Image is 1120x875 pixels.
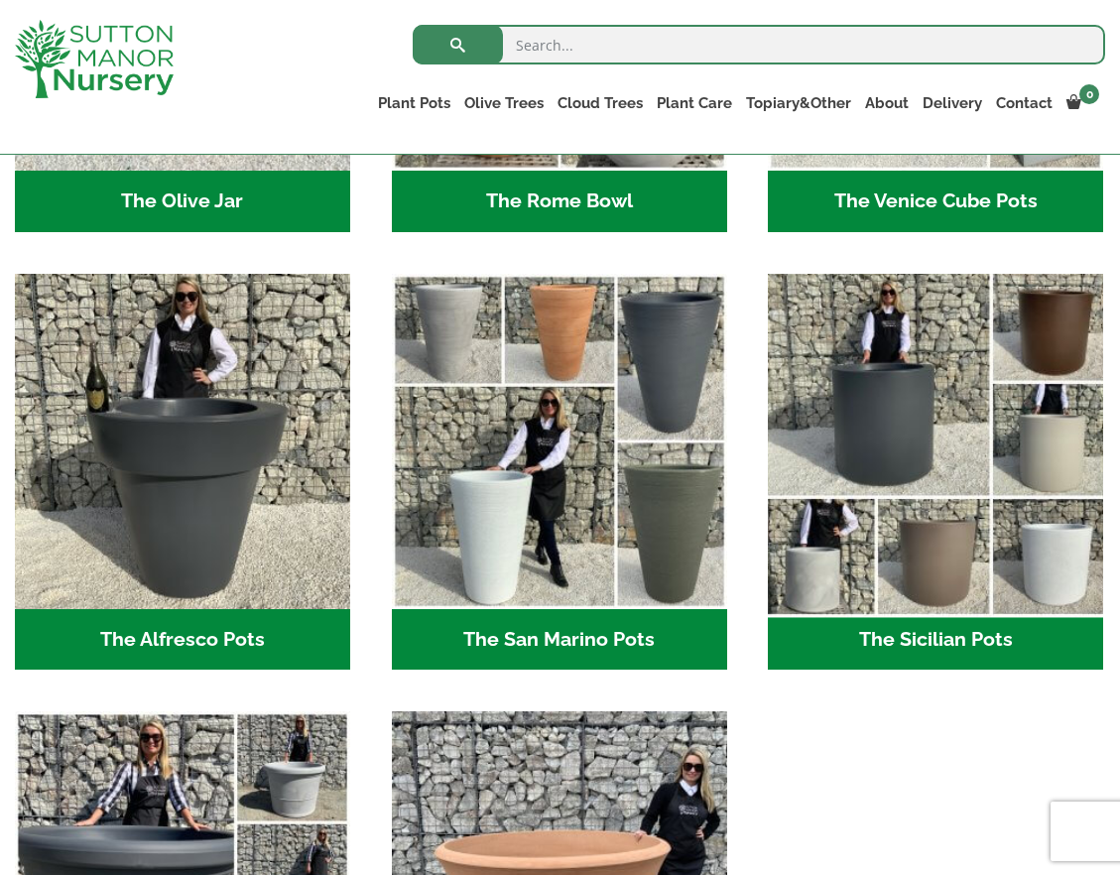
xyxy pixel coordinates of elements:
[15,274,350,671] a: Visit product category The Alfresco Pots
[15,609,350,671] h2: The Alfresco Pots
[392,609,727,671] h2: The San Marino Pots
[989,89,1059,117] a: Contact
[551,89,650,117] a: Cloud Trees
[760,265,1112,617] img: The Sicilian Pots
[413,25,1105,64] input: Search...
[768,171,1103,232] h2: The Venice Cube Pots
[916,89,989,117] a: Delivery
[457,89,551,117] a: Olive Trees
[650,89,739,117] a: Plant Care
[1059,89,1105,117] a: 0
[15,20,174,98] img: logo
[392,274,727,609] img: The San Marino Pots
[768,609,1103,671] h2: The Sicilian Pots
[392,274,727,671] a: Visit product category The San Marino Pots
[371,89,457,117] a: Plant Pots
[1079,84,1099,104] span: 0
[392,171,727,232] h2: The Rome Bowl
[858,89,916,117] a: About
[739,89,858,117] a: Topiary&Other
[15,171,350,232] h2: The Olive Jar
[15,274,350,609] img: The Alfresco Pots
[768,274,1103,671] a: Visit product category The Sicilian Pots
